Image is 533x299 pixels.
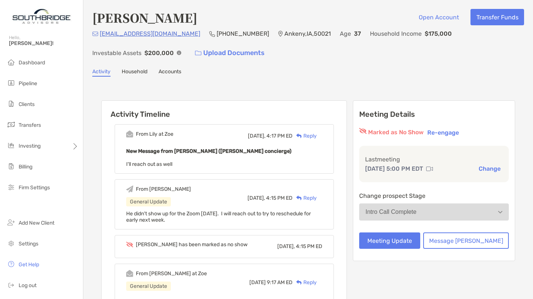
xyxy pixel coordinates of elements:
button: Message [PERSON_NAME] [423,232,509,249]
p: [DATE] 5:00 PM EDT [365,164,423,173]
h4: [PERSON_NAME] [92,9,197,26]
button: Change [476,165,503,173]
p: Change prospect Stage [359,191,509,200]
img: clients icon [7,99,16,108]
button: Meeting Update [359,232,420,249]
img: button icon [195,51,201,56]
img: Location Icon [278,31,283,37]
img: settings icon [7,239,16,248]
div: Intro Call Complete [366,209,416,215]
p: Last meeting [365,155,503,164]
img: red eyr [359,128,367,134]
p: Household Income [370,29,422,38]
img: get-help icon [7,260,16,269]
span: Settings [19,241,38,247]
p: Meeting Details [359,110,509,119]
a: Upload Documents [190,45,269,61]
p: $200,000 [144,48,174,58]
img: Reply icon [296,134,302,138]
img: logout icon [7,280,16,289]
span: He didn't show up for the Zoom [DATE]. I will reach out to try to reschedule for early next week. [126,210,311,223]
div: General Update [126,282,171,291]
p: Ankeny , IA , 50021 [284,29,331,38]
div: From Lily at Zoe [136,131,173,137]
span: Billing [19,164,32,170]
img: pipeline icon [7,78,16,87]
img: investing icon [7,141,16,150]
p: [EMAIL_ADDRESS][DOMAIN_NAME] [100,29,200,38]
span: [DATE], [248,133,265,139]
span: Pipeline [19,80,37,87]
img: Phone Icon [209,31,215,37]
span: 4:15 PM ED [296,243,322,250]
img: Open dropdown arrow [498,211,502,213]
div: General Update [126,197,171,206]
b: New Message from [PERSON_NAME] ([PERSON_NAME] concierge) [126,148,291,154]
div: From [PERSON_NAME] at Zoe [136,270,207,277]
span: 4:15 PM ED [266,195,293,201]
a: Activity [92,68,111,77]
div: Reply [293,279,317,286]
img: Info Icon [177,51,181,55]
button: Intro Call Complete [359,203,509,221]
div: [PERSON_NAME] has been marked as no show [136,241,248,248]
p: Age [340,29,351,38]
div: From [PERSON_NAME] [136,186,191,192]
img: Reply icon [296,280,302,285]
span: Log out [19,282,36,289]
span: 4:17 PM ED [266,133,293,139]
a: Accounts [159,68,181,77]
span: Transfers [19,122,41,128]
span: Investing [19,143,41,149]
img: transfers icon [7,120,16,129]
img: firm-settings icon [7,183,16,192]
span: Firm Settings [19,184,50,191]
p: 37 [354,29,361,38]
img: dashboard icon [7,58,16,67]
img: Email Icon [92,32,98,36]
img: Event icon [126,242,133,247]
img: Zoe Logo [9,3,74,30]
p: Investable Assets [92,48,141,58]
img: Reply icon [296,196,302,200]
span: Dashboard [19,60,45,66]
p: Marked as No Show [368,128,424,137]
img: Event icon [126,186,133,193]
span: [DATE] [249,279,266,286]
img: billing icon [7,162,16,171]
button: Open Account [413,9,465,25]
span: Add New Client [19,220,54,226]
img: Event icon [126,270,133,277]
div: Reply [293,132,317,140]
div: Reply [293,194,317,202]
span: [DATE], [277,243,295,250]
img: add_new_client icon [7,218,16,227]
p: [PHONE_NUMBER] [217,29,269,38]
img: Event icon [126,131,133,138]
button: Re-engage [425,128,461,137]
button: Transfer Funds [470,9,524,25]
span: [DATE], [248,195,265,201]
span: 9:17 AM ED [267,279,293,286]
p: $175,000 [425,29,452,38]
img: communication type [426,166,433,172]
a: Household [122,68,147,77]
span: I'll reach out as well [126,161,172,167]
span: [PERSON_NAME]! [9,40,79,46]
h6: Activity Timeline [102,101,347,119]
span: Get Help [19,261,39,268]
span: Clients [19,101,35,107]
